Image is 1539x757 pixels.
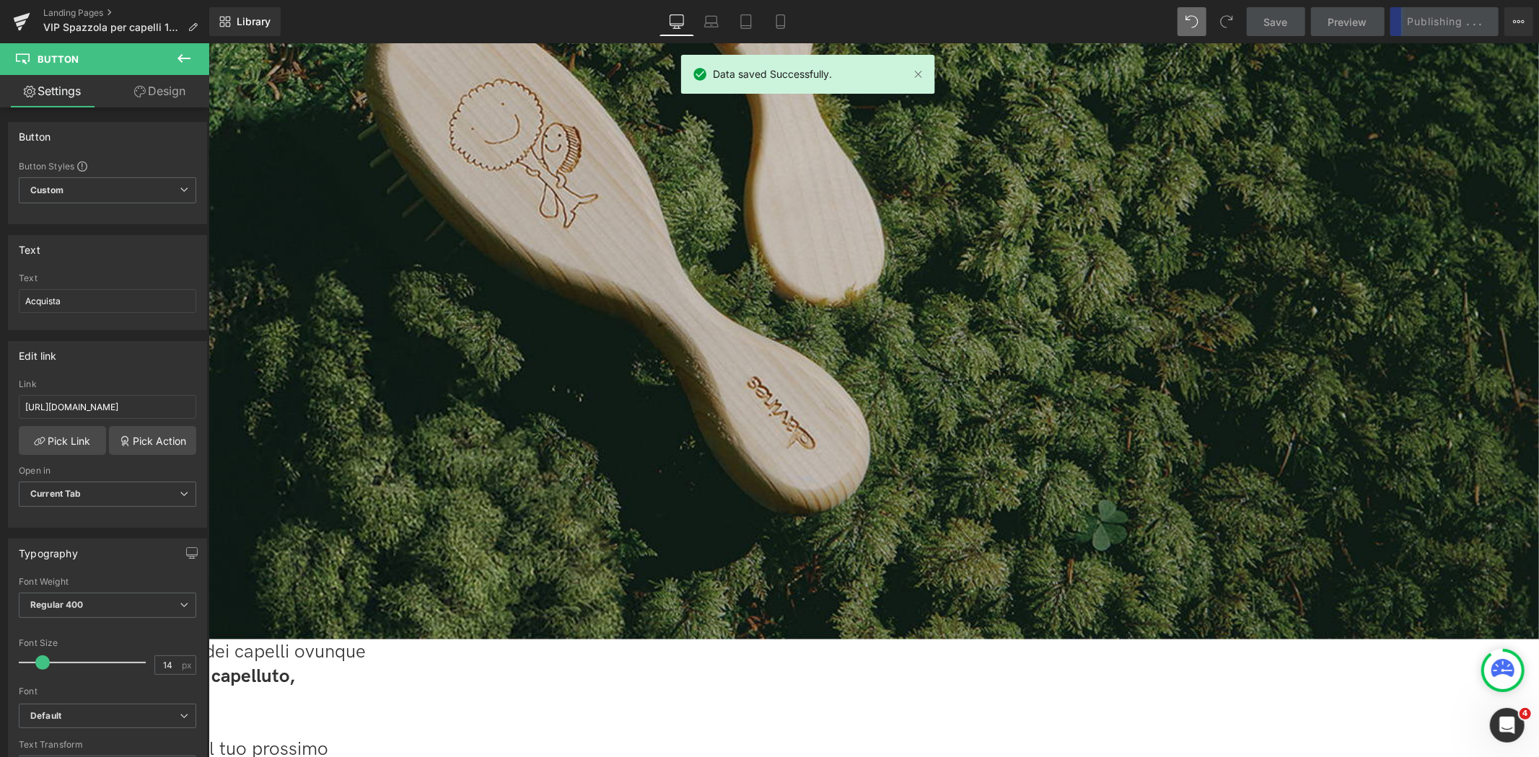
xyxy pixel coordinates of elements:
iframe: Intercom live chat [1490,708,1525,743]
button: Undo [1178,7,1206,36]
a: Mobile [763,7,798,36]
i: Default [30,710,61,722]
a: Preview [1311,7,1385,36]
input: https://your-shop.myshopify.com [19,395,196,419]
b: Current Tab [30,488,82,499]
div: Button [19,123,51,143]
a: New Library [209,7,281,36]
span: 4 [1520,708,1531,720]
a: Laptop [694,7,729,36]
span: Save [1264,14,1288,30]
span: Button [38,53,79,65]
div: Font [19,686,196,696]
a: Pick Action [109,426,196,455]
button: Redo [1212,7,1241,36]
a: Design [108,75,212,107]
span: Data saved Successfully. [713,66,832,82]
button: More [1504,7,1533,36]
div: Font Size [19,638,196,648]
div: Button Styles [19,160,196,172]
a: Desktop [659,7,694,36]
a: Pick Link [19,426,106,455]
span: px [182,660,194,670]
div: Font Weight [19,577,196,587]
div: Open in [19,466,196,476]
a: Landing Pages [43,7,209,19]
div: Text Transform [19,740,196,750]
span: Library [237,15,271,28]
div: Text [19,273,196,283]
div: Typography [19,539,78,559]
div: Edit link [19,342,57,362]
span: VIP Spazzola per capelli 10 2025 [43,22,182,33]
div: Link [19,379,196,389]
a: Tablet [729,7,763,36]
b: Custom [30,185,63,197]
div: Text [19,236,40,256]
span: Preview [1328,14,1367,30]
b: Regular 400 [30,599,84,610]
